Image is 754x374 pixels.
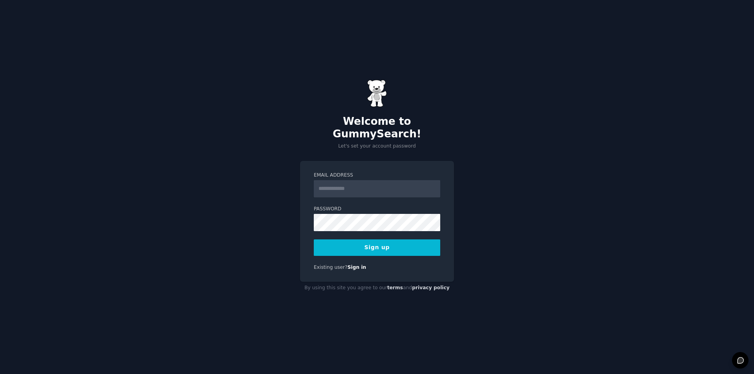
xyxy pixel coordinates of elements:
[314,265,348,270] span: Existing user?
[387,285,403,290] a: terms
[367,80,387,107] img: Gummy Bear
[314,172,440,179] label: Email Address
[300,143,454,150] p: Let's set your account password
[314,239,440,256] button: Sign up
[412,285,450,290] a: privacy policy
[314,206,440,213] label: Password
[348,265,366,270] a: Sign in
[300,282,454,294] div: By using this site you agree to our and
[300,115,454,140] h2: Welcome to GummySearch!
